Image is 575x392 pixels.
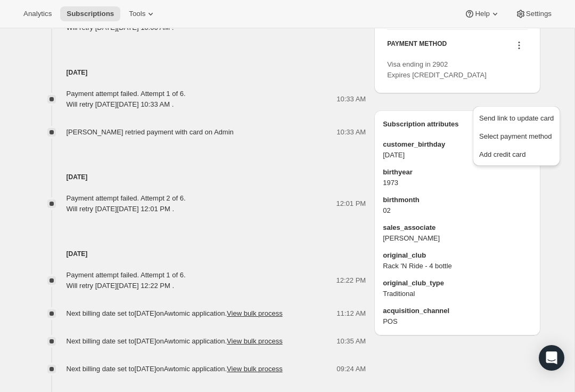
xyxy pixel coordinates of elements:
[227,309,283,317] button: View bulk process
[383,316,531,327] span: POS
[475,10,489,18] span: Help
[227,365,283,373] button: View bulk process
[383,139,531,150] span: customer_birthday
[383,178,531,188] span: 1973
[35,249,366,259] h4: [DATE]
[383,233,531,244] span: [PERSON_NAME]
[383,306,531,316] span: acquisition_channel
[479,114,554,122] span: Send link to update card
[336,308,366,319] span: 11:12 AM
[67,337,283,345] span: Next billing date set to [DATE] on Awtomic application .
[23,10,52,18] span: Analytics
[383,289,531,299] span: Traditional
[336,275,366,286] span: 12:22 PM
[526,10,552,18] span: Settings
[336,198,366,209] span: 12:01 PM
[383,119,507,134] h3: Subscription attributes
[383,278,531,289] span: original_club_type
[479,150,525,158] span: Add credit card
[35,67,366,78] h4: [DATE]
[476,146,557,163] button: Add credit card
[67,270,186,291] div: Payment attempt failed. Attempt 1 of 6. Will retry [DATE][DATE] 12:22 PM .
[35,172,366,182] h4: [DATE]
[383,167,531,178] span: birthyear
[476,127,557,145] button: Select payment method
[476,109,557,126] button: Send link to update card
[336,94,366,105] span: 10:33 AM
[509,6,558,21] button: Settings
[67,193,186,214] div: Payment attempt failed. Attempt 2 of 6. Will retry [DATE][DATE] 12:01 PM .
[383,250,531,261] span: original_club
[383,150,531,161] span: [DATE]
[387,60,487,79] span: Visa ending in 2902 Expires [CREDIT_CARD_DATA]
[67,89,186,110] div: Payment attempt failed. Attempt 1 of 6. Will retry [DATE][DATE] 10:33 AM .
[458,6,506,21] button: Help
[122,6,162,21] button: Tools
[67,10,114,18] span: Subscriptions
[479,132,552,140] span: Select payment method
[17,6,58,21] button: Analytics
[336,364,366,374] span: 09:24 AM
[67,128,234,136] span: [PERSON_NAME] retried payment with card on Admin
[387,39,447,54] h3: PAYMENT METHOD
[336,336,366,347] span: 10:35 AM
[129,10,145,18] span: Tools
[383,261,531,271] span: Rack 'N Ride - 4 bottle
[383,195,531,205] span: birthmonth
[67,309,283,317] span: Next billing date set to [DATE] on Awtomic application .
[227,337,283,345] button: View bulk process
[383,222,531,233] span: sales_associate
[539,345,564,371] div: Open Intercom Messenger
[336,127,366,138] span: 10:33 AM
[383,205,531,216] span: 02
[60,6,120,21] button: Subscriptions
[67,365,283,373] span: Next billing date set to [DATE] on Awtomic application .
